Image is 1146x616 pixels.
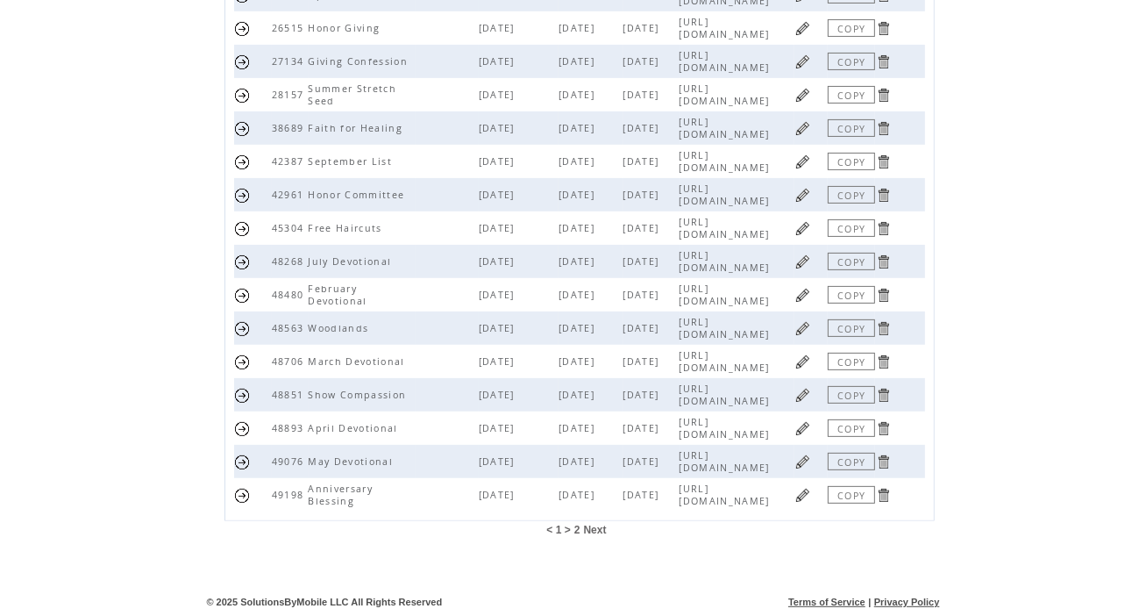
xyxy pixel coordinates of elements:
[234,254,251,270] a: Send this page URL by SMS
[234,120,251,137] a: Send this page URL by SMS
[828,219,875,237] a: COPY
[234,220,251,237] a: Send this page URL by SMS
[794,387,811,404] a: Click to edit page
[272,55,309,68] span: 27134
[479,489,519,501] span: [DATE]
[272,255,309,268] span: 48268
[234,20,251,37] a: Send this page URL by SMS
[309,322,374,334] span: Woodlands
[234,320,251,337] a: Send this page URL by SMS
[794,154,811,170] a: Click to edit page
[559,289,599,301] span: [DATE]
[309,355,409,368] span: March Devotional
[794,254,811,270] a: Click to edit page
[272,322,309,334] span: 48563
[875,354,892,370] a: Click to delete page
[309,55,413,68] span: Giving Confession
[479,422,519,434] span: [DATE]
[680,149,774,174] span: [URL][DOMAIN_NAME]
[309,455,398,468] span: May Devotional
[309,82,397,107] span: Summer Stretch Seed
[272,189,309,201] span: 42961
[828,19,875,37] a: COPY
[794,420,811,437] a: Click to edit page
[559,22,599,34] span: [DATE]
[479,189,519,201] span: [DATE]
[875,120,892,137] a: Click to delete page
[680,416,774,441] span: [URL][DOMAIN_NAME]
[479,22,519,34] span: [DATE]
[680,449,774,474] span: [URL][DOMAIN_NAME]
[309,22,385,34] span: Honor Giving
[875,254,892,270] a: Click to delete page
[875,454,892,470] a: Click to delete page
[272,455,309,468] span: 49076
[272,355,309,368] span: 48706
[875,187,892,204] a: Click to delete page
[234,187,251,204] a: Send this page URL by SMS
[309,255,396,268] span: July Devotional
[794,87,811,104] a: Click to edit page
[559,55,599,68] span: [DATE]
[875,154,892,170] a: Click to delete page
[623,489,664,501] span: [DATE]
[828,186,875,204] a: COPY
[234,287,251,304] a: Send this page URL by SMS
[559,189,599,201] span: [DATE]
[272,22,309,34] span: 26515
[680,16,774,40] span: [URL][DOMAIN_NAME]
[234,454,251,470] a: Send this page URL by SMS
[559,355,599,368] span: [DATE]
[559,122,599,134] span: [DATE]
[559,255,599,268] span: [DATE]
[234,387,251,404] a: Send this page URL by SMS
[559,155,599,168] span: [DATE]
[623,422,664,434] span: [DATE]
[828,319,875,337] a: COPY
[680,183,774,207] span: [URL][DOMAIN_NAME]
[828,419,875,437] a: COPY
[680,316,774,340] span: [URL][DOMAIN_NAME]
[794,454,811,470] a: Click to edit page
[309,222,387,234] span: Free Haircuts
[234,420,251,437] a: Send this page URL by SMS
[234,54,251,70] a: Send this page URL by SMS
[680,49,774,74] span: [URL][DOMAIN_NAME]
[875,487,892,504] a: Click to delete page
[574,524,580,536] a: 2
[623,155,664,168] span: [DATE]
[479,289,519,301] span: [DATE]
[623,22,664,34] span: [DATE]
[479,389,519,401] span: [DATE]
[479,222,519,234] span: [DATE]
[272,289,309,301] span: 48480
[623,322,664,334] span: [DATE]
[680,82,774,107] span: [URL][DOMAIN_NAME]
[828,253,875,270] a: COPY
[272,89,309,101] span: 28157
[623,55,664,68] span: [DATE]
[875,220,892,237] a: Click to delete page
[309,483,374,507] span: Anniversary Blessing
[207,597,443,607] span: © 2025 SolutionsByMobile LLC All Rights Reserved
[875,320,892,337] a: Click to delete page
[828,453,875,470] a: COPY
[479,455,519,468] span: [DATE]
[680,216,774,240] span: [URL][DOMAIN_NAME]
[309,155,397,168] span: September List
[828,353,875,370] a: COPY
[234,354,251,370] a: Send this page URL by SMS
[309,122,408,134] span: Faith for Healing
[794,187,811,204] a: Click to edit page
[559,455,599,468] span: [DATE]
[479,155,519,168] span: [DATE]
[828,386,875,404] a: COPY
[868,597,871,607] span: |
[234,487,251,504] a: Send this page URL by SMS
[794,54,811,70] a: Click to edit page
[828,119,875,137] a: COPY
[875,87,892,104] a: Click to delete page
[828,53,875,70] a: COPY
[479,355,519,368] span: [DATE]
